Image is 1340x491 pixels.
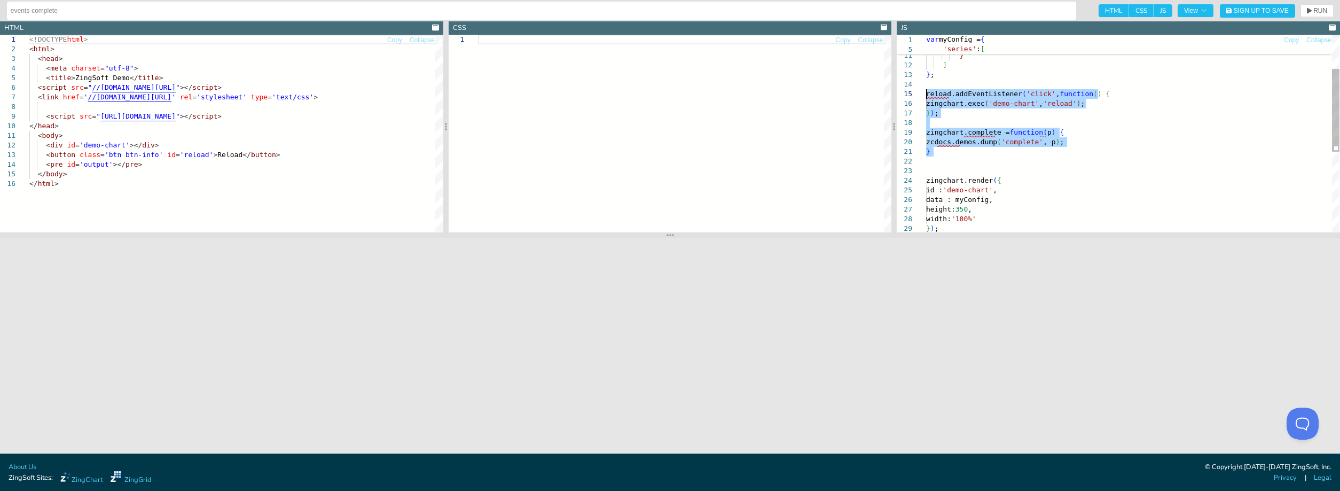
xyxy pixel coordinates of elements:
[80,160,113,168] span: 'output'
[92,112,96,120] span: =
[901,23,907,33] div: JS
[4,23,23,33] div: HTML
[897,224,912,233] div: 29
[217,83,222,91] span: >
[1098,90,1102,98] span: )
[449,35,464,44] div: 1
[993,186,998,194] span: ,
[251,93,268,101] span: type
[453,23,466,33] div: CSS
[192,83,217,91] span: script
[46,170,62,178] span: body
[409,35,435,45] button: Collapse
[926,109,930,117] span: }
[192,93,197,101] span: =
[180,151,214,159] span: 'reload'
[930,71,935,79] span: ;
[29,180,38,188] span: </
[1060,128,1064,136] span: {
[38,180,54,188] span: html
[138,160,143,168] span: >
[897,45,912,54] span: 5
[976,45,981,53] span: :
[835,35,851,45] button: Copy
[935,109,939,117] span: ;
[155,141,159,149] span: >
[1220,4,1295,18] button: Sign Up to Save
[111,471,151,485] a: ZingGrid
[100,64,105,72] span: =
[1313,7,1327,14] span: RUN
[38,83,42,91] span: <
[943,61,947,69] span: ]
[176,112,180,120] span: "
[1052,128,1056,136] span: )
[42,83,67,91] span: script
[1060,90,1094,98] span: function
[1060,138,1064,146] span: ;
[897,195,912,205] div: 26
[272,93,314,101] span: 'text/css'
[1283,35,1299,45] button: Copy
[167,151,176,159] span: id
[410,37,435,43] span: Collapse
[387,37,402,43] span: Copy
[42,54,58,63] span: head
[42,131,58,139] span: body
[46,74,50,82] span: <
[171,93,176,101] span: '
[943,45,977,53] span: 'series'
[1300,4,1334,17] button: RUN
[836,37,851,43] span: Copy
[897,99,912,108] div: 16
[858,37,883,43] span: Collapse
[34,45,50,53] span: html
[50,151,75,159] span: button
[1284,37,1299,43] span: Copy
[100,151,105,159] span: =
[100,112,176,120] span: [URL][DOMAIN_NAME]
[897,205,912,214] div: 27
[926,215,951,223] span: width:
[50,64,67,72] span: meta
[387,35,403,45] button: Copy
[1056,90,1060,98] span: ,
[38,93,42,101] span: <
[50,112,75,120] span: script
[997,138,1001,146] span: (
[67,160,75,168] span: id
[75,160,80,168] span: =
[46,151,50,159] span: <
[251,151,276,159] span: button
[930,109,935,117] span: )
[993,176,998,184] span: (
[1077,99,1081,107] span: )
[897,70,912,80] div: 13
[897,157,912,166] div: 22
[71,64,100,72] span: charset
[926,99,985,107] span: zingchart.exec
[42,93,58,101] span: link
[1178,4,1213,17] button: View
[1106,90,1110,98] span: {
[943,186,993,194] span: 'demo-chart'
[985,99,989,107] span: (
[71,83,83,91] span: src
[1099,4,1129,17] span: HTML
[926,224,930,232] span: }
[939,35,981,43] span: myConfig =
[897,214,912,224] div: 28
[130,141,142,149] span: ></
[951,215,976,223] span: '100%'
[1184,7,1207,14] span: View
[276,151,280,159] span: >
[1043,138,1055,146] span: , p
[159,74,163,82] span: >
[1129,4,1154,17] span: CSS
[192,112,217,120] span: script
[180,83,192,91] span: ></
[858,35,884,45] button: Collapse
[130,74,138,82] span: </
[80,141,130,149] span: 'demo-chart'
[67,35,83,43] span: html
